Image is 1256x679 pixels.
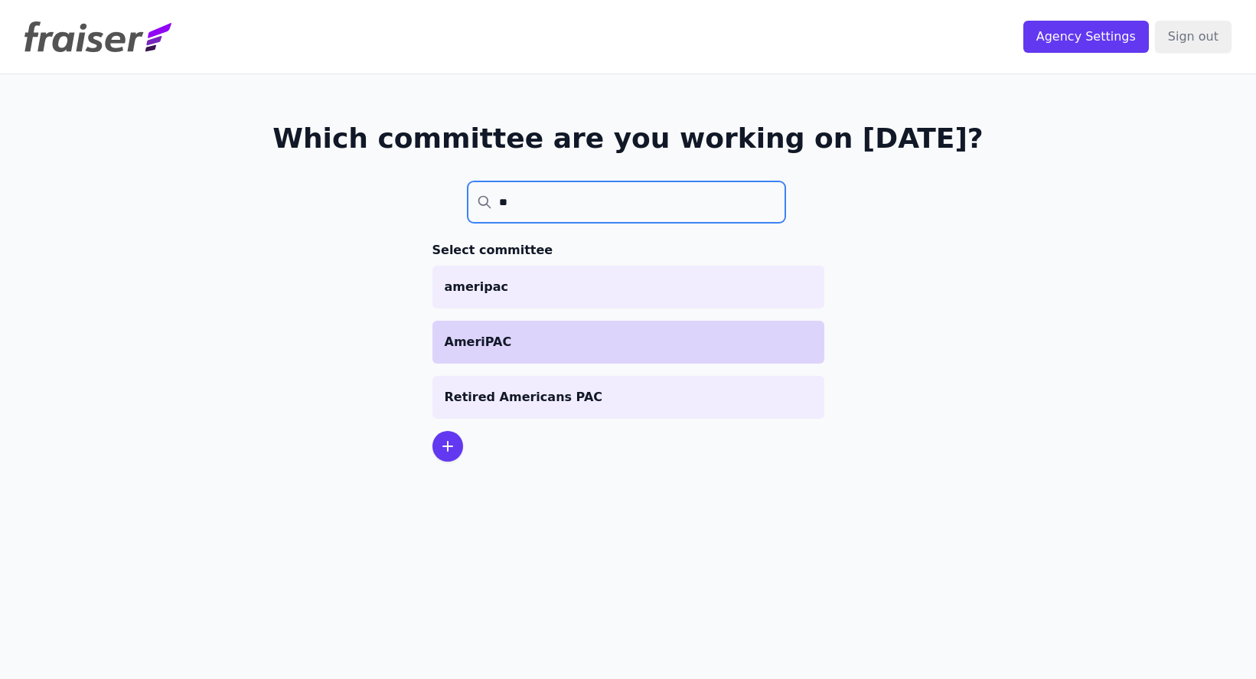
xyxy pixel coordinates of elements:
[445,278,812,296] p: ameripac
[432,266,824,308] a: ameripac
[432,321,824,364] a: AmeriPAC
[1023,21,1149,53] input: Agency Settings
[272,123,984,154] h1: Which committee are you working on [DATE]?
[432,241,824,260] h3: Select committee
[445,333,812,351] p: AmeriPAC
[445,388,812,406] p: Retired Americans PAC
[1155,21,1232,53] input: Sign out
[24,21,171,52] img: Fraiser Logo
[432,376,824,419] a: Retired Americans PAC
